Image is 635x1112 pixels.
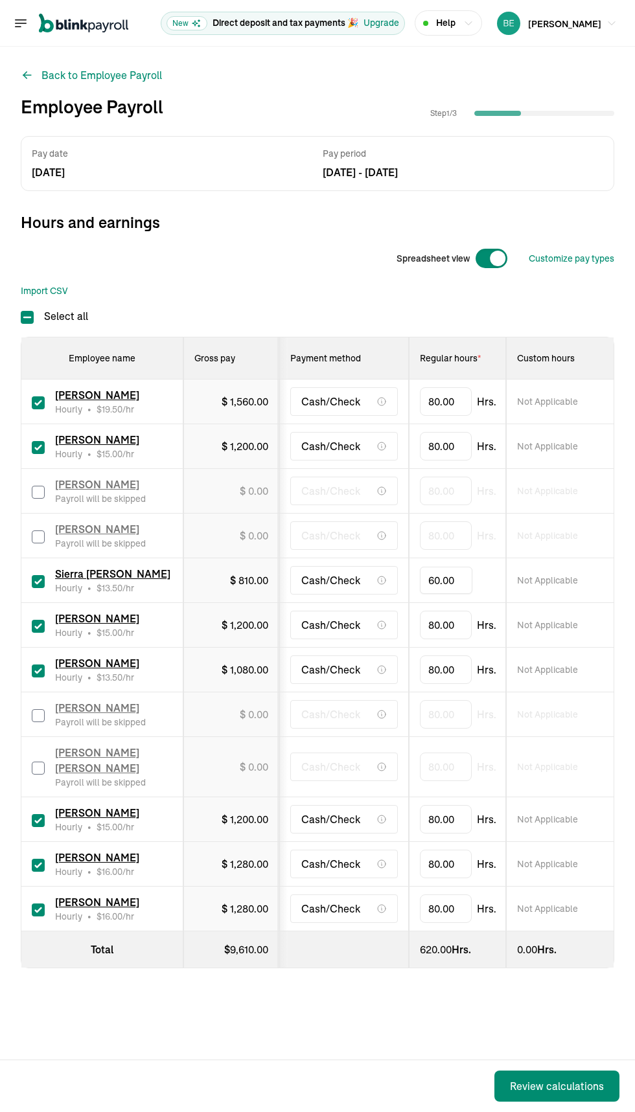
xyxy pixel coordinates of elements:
div: Payroll will be skipped [55,776,172,789]
div: $ [240,483,268,499]
span: /hr [97,821,134,834]
span: Hourly [55,448,82,460]
div: Payroll will be skipped [55,537,146,550]
span: Step 1 / 3 [430,108,469,119]
span: /hr [97,671,134,684]
span: 15.00 [102,627,122,639]
span: Not Applicable [517,663,578,676]
span: $ [97,672,122,683]
span: Hrs. [477,811,496,827]
span: 16.00 [102,866,122,878]
span: Hrs. [477,528,496,543]
span: [DATE] [32,165,65,180]
span: [PERSON_NAME] [PERSON_NAME] [55,746,139,775]
span: [DATE] - [DATE] [323,165,603,180]
div: Custom hours [517,352,625,365]
div: Upgrade [364,16,399,30]
span: 13.50 [102,582,122,594]
span: Hrs. [477,707,496,722]
div: Review calculations [510,1078,604,1094]
input: TextInput [420,700,472,729]
span: 1,200.00 [230,618,268,631]
span: Hourly [55,821,82,834]
div: $ [222,901,268,916]
span: Cash/Check [301,438,360,454]
div: $ [222,811,268,827]
span: Cash/Check [301,707,360,722]
span: [PERSON_NAME] [55,701,139,714]
div: $ [240,759,268,775]
span: Cash/Check [301,759,360,775]
span: /hr [97,448,134,460]
div: $ [222,394,268,409]
span: /hr [97,910,134,923]
span: Not Applicable [517,902,578,915]
input: TextInput [420,894,472,923]
span: Cash/Check [301,811,360,827]
input: TextInput [420,432,472,460]
span: /hr [97,582,134,595]
span: Not Applicable [517,574,578,587]
h1: Employee Payroll [21,93,163,120]
div: Total [32,942,172,957]
span: [PERSON_NAME] [55,806,139,819]
span: Hourly [55,910,82,923]
span: $ [97,582,122,594]
span: Pay period [323,147,603,161]
div: Hrs. [517,942,625,957]
span: 13.50 [102,672,122,683]
span: /hr [97,626,134,639]
span: Hrs. [477,662,496,677]
span: Help [436,16,456,30]
span: 16.00 [102,911,122,922]
span: $ [97,911,122,922]
span: Hrs. [477,438,496,454]
span: Hrs. [477,759,496,775]
div: $ [222,856,268,872]
button: Back to Employee Payroll [21,67,162,83]
input: TextInput [420,611,472,639]
span: 15.00 [102,448,122,460]
span: Not Applicable [517,708,578,721]
span: 1,080.00 [230,663,268,676]
input: TextInput [420,387,472,416]
span: Employee name [69,352,135,364]
span: New [167,16,207,30]
input: TextInput [420,805,472,834]
button: Help [415,10,482,36]
div: $ [222,662,268,677]
div: $ [240,707,268,722]
span: Cash/Check [301,573,360,588]
span: Cash/Check [301,528,360,543]
span: Not Applicable [517,760,578,773]
span: $ [97,448,122,460]
div: Hrs. [420,942,495,957]
input: TextInput [420,655,472,684]
span: Not Applicable [517,440,578,453]
span: [PERSON_NAME] [55,389,139,402]
span: 620.00 [420,943,452,956]
span: 9,610.00 [230,943,268,956]
span: 15.00 [102,821,122,833]
span: • [87,582,91,595]
span: Cash/Check [301,617,360,633]
span: Hours and earnings [21,212,160,233]
div: $ [222,617,268,633]
button: [PERSON_NAME] [492,9,622,38]
span: /hr [97,403,134,416]
span: $ [97,403,122,415]
nav: Global [13,5,128,42]
span: Hrs. [477,394,496,409]
span: • [87,671,91,684]
span: Not Applicable [517,857,578,870]
button: Customize pay types [529,252,614,266]
span: Hrs. [477,901,496,916]
span: Hourly [55,582,82,595]
span: [PERSON_NAME] [55,433,139,446]
span: $ [97,627,122,639]
span: 0.00 [248,529,268,542]
button: Import CSV [21,284,67,298]
div: $ [240,528,268,543]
